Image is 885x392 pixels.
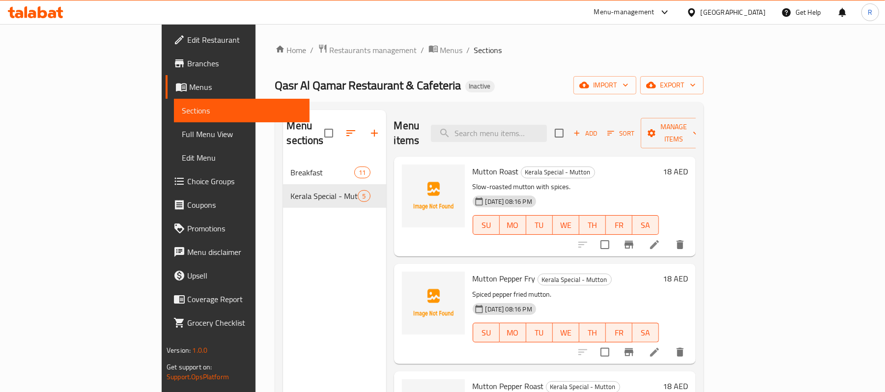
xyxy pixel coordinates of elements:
span: Menus [440,44,463,56]
li: / [467,44,470,56]
div: [GEOGRAPHIC_DATA] [701,7,766,18]
span: Upsell [187,270,302,281]
div: Kerala Special - Mutton5 [283,184,386,208]
span: TU [530,218,549,232]
span: TU [530,326,549,340]
span: Qasr Al Qamar Restaurant & Cafeteria [275,74,461,96]
span: Select to update [595,234,615,255]
nav: breadcrumb [275,44,704,56]
li: / [311,44,314,56]
span: Version: [167,344,191,357]
button: WE [553,323,579,342]
a: Sections [174,99,310,122]
span: FR [610,326,628,340]
button: SA [632,323,659,342]
div: Breakfast11 [283,161,386,184]
span: TH [583,218,602,232]
span: Choice Groups [187,175,302,187]
span: WE [557,326,575,340]
button: TU [526,215,553,235]
img: Mutton Roast [402,165,465,227]
span: Select section [549,123,570,143]
span: Full Menu View [182,128,302,140]
a: Edit Menu [174,146,310,169]
button: SU [473,215,500,235]
button: TH [579,323,606,342]
button: WE [553,215,579,235]
span: MO [504,326,522,340]
a: Menu disclaimer [166,240,310,264]
span: 5 [358,192,370,201]
span: SU [477,218,496,232]
button: Branch-specific-item [617,233,641,256]
a: Menus [166,75,310,99]
span: Breakfast [291,167,355,178]
a: Menus [428,44,463,56]
span: Sort [607,128,634,139]
span: Select to update [595,342,615,363]
button: Add [570,126,601,141]
button: Branch-specific-item [617,340,641,364]
span: export [648,79,696,91]
span: Mutton Pepper Fry [473,271,536,286]
span: 1.0.0 [192,344,207,357]
span: Sort sections [339,121,363,145]
span: Inactive [465,82,495,90]
span: Edit Restaurant [187,34,302,46]
span: [DATE] 08:16 PM [482,197,536,206]
a: Restaurants management [318,44,417,56]
a: Branches [166,52,310,75]
a: Full Menu View [174,122,310,146]
span: Branches [187,57,302,69]
span: WE [557,218,575,232]
span: MO [504,218,522,232]
button: export [640,76,704,94]
span: Restaurants management [330,44,417,56]
span: Select all sections [318,123,339,143]
span: SA [636,326,655,340]
input: search [431,125,547,142]
span: Kerala Special - Mutton [538,274,611,285]
button: MO [500,323,526,342]
button: FR [606,323,632,342]
span: Add [572,128,599,139]
span: Kerala Special - Mutton [291,190,358,202]
button: Manage items [641,118,707,148]
span: [DATE] 08:16 PM [482,305,536,314]
span: TH [583,326,602,340]
button: delete [668,233,692,256]
h6: 18 AED [663,165,688,178]
div: items [354,167,370,178]
a: Edit Restaurant [166,28,310,52]
a: Edit menu item [649,239,660,251]
div: Kerala Special - Mutton [538,274,612,285]
span: Menu disclaimer [187,246,302,258]
button: Sort [605,126,637,141]
a: Promotions [166,217,310,240]
a: Coupons [166,193,310,217]
a: Upsell [166,264,310,287]
button: MO [500,215,526,235]
nav: Menu sections [283,157,386,212]
a: Grocery Checklist [166,311,310,335]
button: delete [668,340,692,364]
span: Kerala Special - Mutton [521,167,595,178]
a: Coverage Report [166,287,310,311]
span: Add item [570,126,601,141]
h2: Menu items [394,118,420,148]
span: Edit Menu [182,152,302,164]
span: Grocery Checklist [187,317,302,329]
span: Coverage Report [187,293,302,305]
span: SU [477,326,496,340]
h6: 18 AED [663,272,688,285]
div: Menu-management [594,6,655,18]
p: Spiced pepper fried mutton. [473,288,659,301]
button: TH [579,215,606,235]
p: Slow-roasted mutton with spices. [473,181,659,193]
span: Sections [474,44,502,56]
span: Coupons [187,199,302,211]
a: Edit menu item [649,346,660,358]
span: Manage items [649,121,699,145]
